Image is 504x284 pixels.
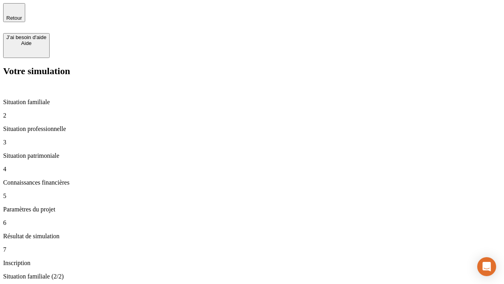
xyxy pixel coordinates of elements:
div: J’ai besoin d'aide [6,34,46,40]
p: Situation professionnelle [3,125,501,133]
p: 5 [3,192,501,200]
p: Résultat de simulation [3,233,501,240]
p: Inscription [3,260,501,267]
p: Situation familiale (2/2) [3,273,501,280]
p: 2 [3,112,501,119]
button: Retour [3,3,25,22]
p: 3 [3,139,501,146]
p: Situation patrimoniale [3,152,501,159]
div: Open Intercom Messenger [477,257,496,276]
button: J’ai besoin d'aideAide [3,33,50,58]
p: 6 [3,219,501,226]
p: Paramètres du projet [3,206,501,213]
p: 7 [3,246,501,253]
p: Connaissances financières [3,179,501,186]
h2: Votre simulation [3,66,501,77]
span: Retour [6,15,22,21]
p: Situation familiale [3,99,501,106]
div: Aide [6,40,46,46]
p: 4 [3,166,501,173]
